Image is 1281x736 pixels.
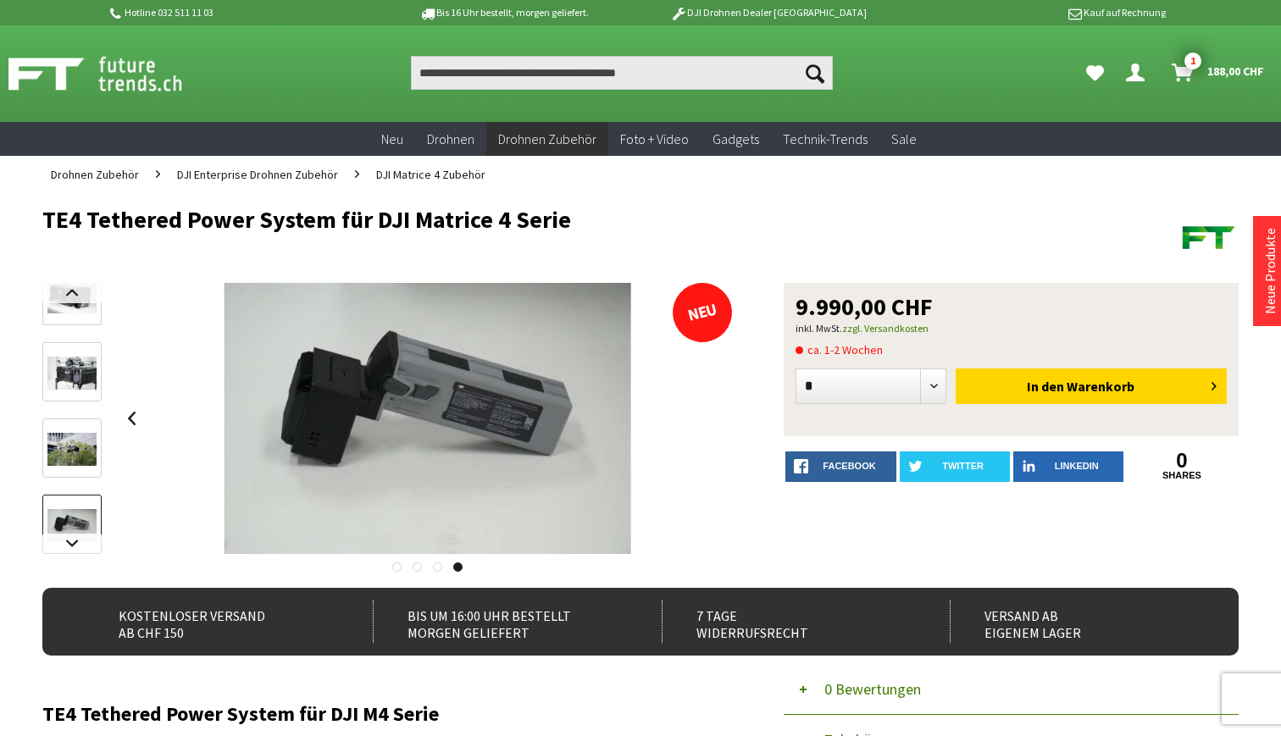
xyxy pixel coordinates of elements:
div: 7 Tage Widerrufsrecht [662,600,916,643]
span: twitter [942,461,984,471]
a: zzgl. Versandkosten [842,322,929,335]
a: Drohnen Zubehör [42,156,147,193]
button: Suchen [797,56,833,90]
a: Meine Favoriten [1078,56,1112,90]
span: DJI Enterprise Drohnen Zubehör [177,167,338,182]
div: Kostenloser Versand ab CHF 150 [85,600,339,643]
span: Foto + Video [620,130,689,147]
span: DJI Matrice 4 Zubehör [376,167,485,182]
a: 0 [1127,451,1237,470]
h2: TE4 Tethered Power System für DJI M4 Serie [42,703,736,725]
span: LinkedIn [1055,461,1099,471]
p: DJI Drohnen Dealer [GEOGRAPHIC_DATA] [636,3,901,23]
span: ca. 1-2 Wochen [796,340,883,360]
a: Technik-Trends [771,122,879,157]
span: facebook [823,461,875,471]
p: Hotline 032 511 11 03 [107,3,371,23]
span: In den [1027,378,1064,395]
a: Drohnen [415,122,486,157]
p: inkl. MwSt. [796,318,1227,339]
a: Dein Konto [1119,56,1158,90]
a: DJI Enterprise Drohnen Zubehör [169,156,347,193]
div: Bis um 16:00 Uhr bestellt Morgen geliefert [373,600,627,643]
p: Bis 16 Uhr bestellt, morgen geliefert. [371,3,635,23]
h1: TE4 Tethered Power System für DJI Matrice 4 Serie [42,207,1000,232]
p: Kauf auf Rechnung [901,3,1165,23]
img: Shop Futuretrends - zur Startseite wechseln [8,53,219,95]
a: twitter [900,451,1010,482]
span: Drohnen Zubehör [498,130,596,147]
a: DJI Matrice 4 Zubehör [368,156,494,193]
a: Warenkorb [1165,56,1273,90]
span: Warenkorb [1067,378,1134,395]
span: Neu [381,130,403,147]
div: Versand ab eigenem Lager [950,600,1204,643]
span: 9.990,00 CHF [796,295,933,318]
button: In den Warenkorb [956,368,1227,404]
a: Sale [879,122,929,157]
span: 188,00 CHF [1207,58,1264,85]
a: Gadgets [701,122,771,157]
span: Drohnen [427,130,474,147]
span: Gadgets [713,130,759,147]
input: Produkt, Marke, Kategorie, EAN, Artikelnummer… [411,56,832,90]
a: shares [1127,470,1237,481]
a: LinkedIn [1013,451,1123,482]
a: Neu [369,122,415,157]
span: Drohnen Zubehör [51,167,139,182]
button: 0 Bewertungen [784,664,1239,715]
a: Drohnen Zubehör [486,122,608,157]
a: facebook [785,451,896,482]
span: 1 [1184,53,1201,69]
span: Sale [891,130,917,147]
span: Technik-Trends [783,130,868,147]
a: Foto + Video [608,122,701,157]
img: Futuretrends [1179,207,1239,266]
a: Neue Produkte [1262,228,1278,314]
